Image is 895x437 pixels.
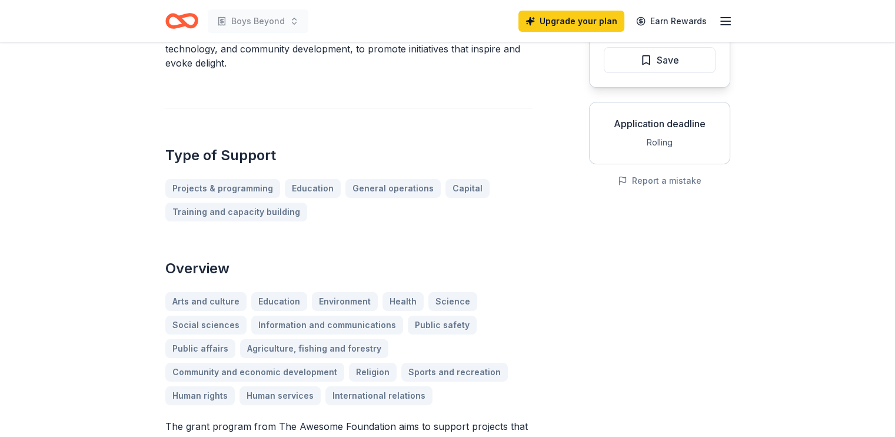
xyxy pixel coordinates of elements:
[599,117,720,131] div: Application deadline
[345,179,441,198] a: General operations
[165,259,533,278] h2: Overview
[165,7,198,35] a: Home
[445,179,490,198] a: Capital
[165,203,307,221] a: Training and capacity building
[604,47,716,73] button: Save
[208,9,308,33] button: Boys Beyond
[165,146,533,165] h2: Type of Support
[629,11,714,32] a: Earn Rewards
[285,179,341,198] a: Education
[599,135,720,150] div: Rolling
[518,11,624,32] a: Upgrade your plan
[657,52,679,68] span: Save
[165,179,280,198] a: Projects & programming
[618,174,701,188] button: Report a mistake
[231,14,285,28] span: Boys Beyond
